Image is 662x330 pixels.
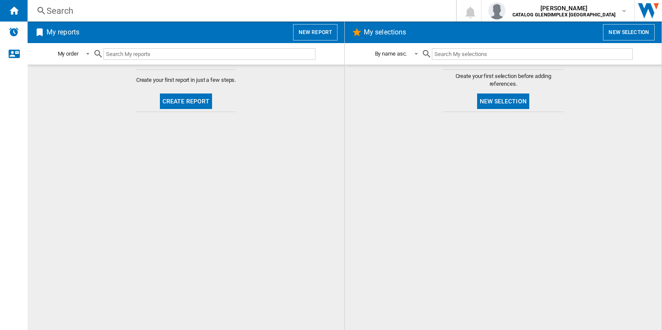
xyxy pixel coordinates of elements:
[293,24,337,40] button: New report
[9,27,19,37] img: alerts-logo.svg
[488,2,506,19] img: profile.jpg
[432,48,632,60] input: Search My selections
[362,24,408,40] h2: My selections
[58,50,78,57] div: My order
[160,93,212,109] button: Create report
[136,76,236,84] span: Create your first report in just a few steps.
[603,24,655,40] button: New selection
[512,4,615,12] span: [PERSON_NAME]
[103,48,315,60] input: Search My reports
[477,93,529,109] button: New selection
[47,5,434,17] div: Search
[45,24,81,40] h2: My reports
[375,50,407,57] div: By name asc.
[512,12,615,18] b: CATALOG GLENDIMPLEX [GEOGRAPHIC_DATA]
[443,72,564,88] span: Create your first selection before adding references.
